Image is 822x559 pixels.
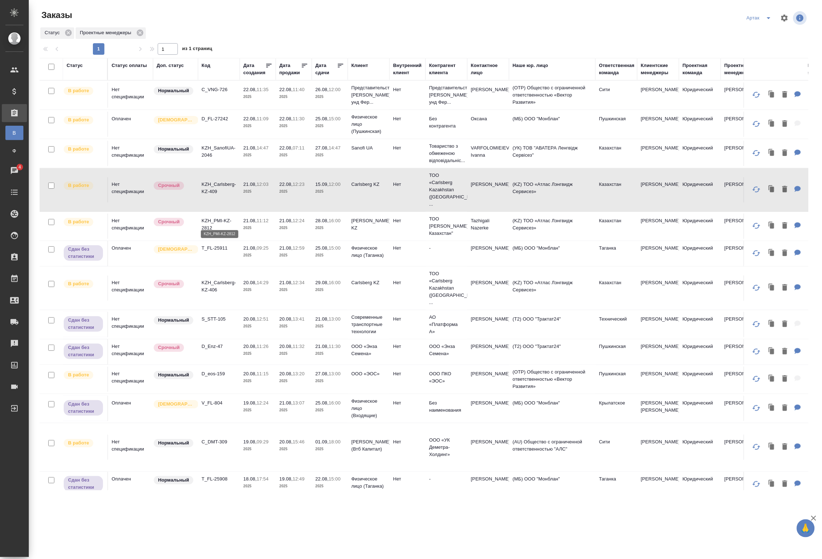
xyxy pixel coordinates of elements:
[467,177,509,202] td: [PERSON_NAME]
[202,115,236,122] p: D_FL-27242
[63,316,104,332] div: Выставляет ПМ, когда заказ сдан КМу, но начисления еще не проведены
[157,62,184,69] div: Доп. статус
[721,141,763,166] td: [PERSON_NAME]
[257,316,269,322] p: 12:51
[158,317,189,324] p: Нормальный
[202,370,236,377] p: D_eos-159
[158,116,194,124] p: [DEMOGRAPHIC_DATA]
[765,317,779,332] button: Клонировать
[279,188,308,195] p: 2025
[279,224,308,232] p: 2025
[721,339,763,365] td: [PERSON_NAME]
[748,144,765,162] button: Обновить
[293,182,305,187] p: 12:23
[202,399,236,407] p: V_FL-804
[467,82,509,108] td: [PERSON_NAME]
[315,122,344,130] p: 2025
[748,399,765,417] button: Обновить
[243,87,257,92] p: 22.08,
[748,475,765,493] button: Обновить
[765,372,779,386] button: Клонировать
[315,286,344,294] p: 2025
[279,152,308,159] p: 2025
[202,316,236,323] p: S_STT-105
[596,177,637,202] td: Казахстан
[63,245,104,261] div: Выставляет ПМ, когда заказ сдан КМу, но начисления еще не проведены
[351,279,386,286] p: Carlsberg KZ
[68,182,89,189] p: В работе
[393,115,422,122] p: Нет
[315,350,344,357] p: 2025
[243,280,257,285] p: 20.08,
[679,312,721,337] td: Юридический
[279,323,308,330] p: 2025
[45,29,62,36] p: Статус
[471,62,506,76] div: Контактное лицо
[779,317,791,332] button: Удалить
[641,62,675,76] div: Клиентские менеджеры
[467,241,509,266] td: [PERSON_NAME]
[279,145,293,151] p: 22.08,
[68,116,89,124] p: В работе
[779,88,791,102] button: Удалить
[243,245,257,251] p: 21.08,
[68,344,99,358] p: Сдан без статистики
[779,344,791,359] button: Удалить
[153,217,194,227] div: Выставляется автоматически, если на указанный объем услуг необходимо больше времени в стандартном...
[315,93,344,100] p: 2025
[158,280,180,287] p: Срочный
[596,82,637,108] td: Сити
[112,62,147,69] div: Статус оплаты
[63,86,104,96] div: Выставляет ПМ после принятия заказа от КМа
[315,87,329,92] p: 26.08,
[637,82,679,108] td: [PERSON_NAME]
[243,316,257,322] p: 20.08,
[513,62,548,69] div: Наше юр. лицо
[748,245,765,262] button: Обновить
[637,177,679,202] td: [PERSON_NAME]
[393,245,422,252] p: Нет
[509,112,596,137] td: (МБ) ООО "Монблан"
[721,367,763,392] td: [PERSON_NAME]
[793,11,808,25] span: Посмотреть информацию
[637,312,679,337] td: [PERSON_NAME]
[351,62,368,69] div: Клиент
[315,62,337,76] div: Дата сдачи
[243,350,272,357] p: 2025
[108,367,153,392] td: Нет спецификации
[315,245,329,251] p: 25.08,
[748,370,765,388] button: Обновить
[315,116,329,121] p: 25.08,
[637,339,679,365] td: [PERSON_NAME]
[2,162,27,180] a: 4
[393,181,422,188] p: Нет
[721,177,763,202] td: [PERSON_NAME]
[748,115,765,133] button: Обновить
[467,112,509,137] td: Оксана
[315,188,344,195] p: 2025
[779,182,791,197] button: Удалить
[108,276,153,301] td: Нет спецификации
[68,280,89,287] p: В работе
[279,218,293,223] p: 21.08,
[315,218,329,223] p: 28.08,
[329,116,341,121] p: 15:00
[63,144,104,154] div: Выставляет ПМ после принятия заказа от КМа
[679,367,721,392] td: Юридический
[429,115,464,130] p: Без контрагента
[765,117,779,131] button: Клонировать
[679,276,721,301] td: Юридический
[637,367,679,392] td: [PERSON_NAME]
[108,141,153,166] td: Нет спецификации
[637,214,679,239] td: [PERSON_NAME]
[153,343,194,353] div: Выставляется автоматически, если на указанный объем услуг необходимо больше времени в стандартном...
[351,181,386,188] p: Carlsberg KZ
[429,314,464,335] p: АО «Платформа А»
[293,344,305,349] p: 11:32
[182,44,212,55] span: из 1 страниц
[637,276,679,301] td: [PERSON_NAME]
[393,316,422,323] p: Нет
[467,141,509,166] td: VARFOLOMIEIEVA Ivanna
[679,339,721,365] td: Юридический
[243,252,272,259] p: 2025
